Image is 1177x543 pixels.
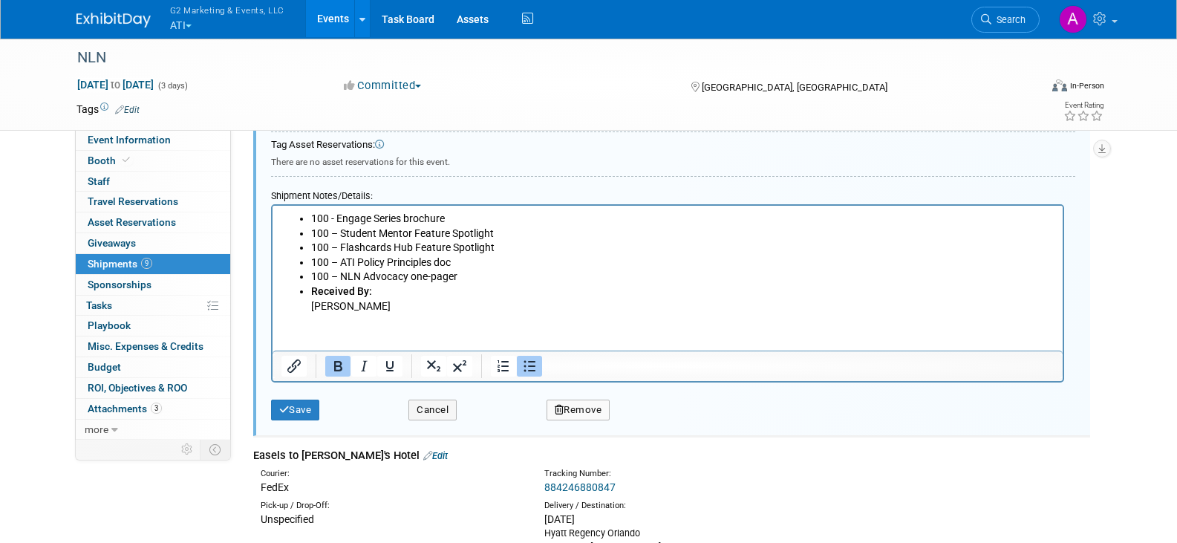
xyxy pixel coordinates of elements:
div: NLN [72,45,1017,71]
span: 9 [141,258,152,269]
span: Giveaways [88,237,136,249]
a: Edit [423,450,448,461]
span: (3 days) [157,81,188,91]
span: G2 Marketing & Events, LLC [170,2,284,18]
a: 884246880847 [544,481,616,493]
span: Travel Reservations [88,195,178,207]
span: to [108,79,123,91]
div: Event Rating [1063,102,1103,109]
span: more [85,423,108,435]
div: Courier: [261,468,522,480]
a: Edit [115,105,140,115]
button: Committed [339,78,427,94]
div: In-Person [1069,80,1104,91]
a: Attachments3 [76,399,230,419]
img: Format-Inperson.png [1052,79,1067,91]
span: Search [991,14,1026,25]
i: Booth reservation complete [123,156,130,164]
button: Insert/edit link [281,356,307,377]
div: [DATE] [544,512,806,527]
td: Toggle Event Tabs [200,440,230,459]
a: Sponsorships [76,275,230,295]
span: ROI, Objectives & ROO [88,382,187,394]
span: Tasks [86,299,112,311]
div: Shipment Notes/Details: [271,183,1064,204]
iframe: Rich Text Area [273,206,1063,351]
button: Cancel [408,400,457,420]
img: ExhibitDay [76,13,151,27]
div: Easels to [PERSON_NAME]'s Hotel [253,448,1090,464]
button: Bold [325,356,351,377]
a: Booth [76,151,230,171]
button: Save [271,400,320,420]
button: Subscript [421,356,446,377]
div: Tracking Number: [544,468,877,480]
span: [GEOGRAPHIC_DATA], [GEOGRAPHIC_DATA] [702,82,887,93]
a: Giveaways [76,233,230,253]
a: more [76,420,230,440]
span: Unspecified [261,513,314,525]
div: Pick-up / Drop-Off: [261,500,522,512]
span: Attachments [88,403,162,414]
a: Budget [76,357,230,377]
span: Booth [88,155,133,166]
a: Misc. Expenses & Credits [76,336,230,357]
button: Underline [377,356,402,377]
button: Remove [547,400,610,420]
td: Personalize Event Tab Strip [175,440,200,459]
div: Tag Asset Reservations: [271,138,1075,152]
button: Numbered list [491,356,516,377]
span: Event Information [88,134,171,146]
a: Shipments9 [76,254,230,274]
span: Budget [88,361,121,373]
div: FedEx [261,480,522,495]
span: Staff [88,175,110,187]
button: Italic [351,356,376,377]
span: Playbook [88,319,131,331]
span: Sponsorships [88,279,151,290]
a: Staff [76,172,230,192]
a: ROI, Objectives & ROO [76,378,230,398]
a: Search [971,7,1040,33]
td: Tags [76,102,140,117]
div: There are no asset reservations for this event. [271,152,1075,169]
button: Superscript [447,356,472,377]
span: Shipments [88,258,152,270]
span: [DATE] [DATE] [76,78,154,91]
a: Tasks [76,296,230,316]
span: Asset Reservations [88,216,176,228]
button: Bullet list [517,356,542,377]
a: Event Information [76,130,230,150]
div: Delivery / Destination: [544,500,806,512]
a: Travel Reservations [76,192,230,212]
span: Misc. Expenses & Credits [88,340,203,352]
a: Asset Reservations [76,212,230,233]
div: Event Format [952,77,1105,100]
img: Anna Lerner [1059,5,1087,33]
span: 3 [151,403,162,414]
a: Playbook [76,316,230,336]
